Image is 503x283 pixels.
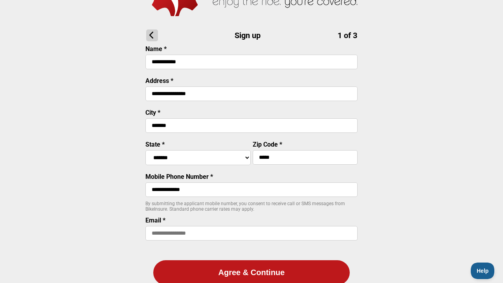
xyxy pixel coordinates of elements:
[145,109,160,116] label: City *
[145,77,173,85] label: Address *
[146,29,357,41] h1: Sign up
[145,217,165,224] label: Email *
[145,141,165,148] label: State *
[145,201,358,212] p: By submitting the applicant mobile number, you consent to receive call or SMS messages from BikeI...
[253,141,282,148] label: Zip Code *
[471,263,495,279] iframe: Toggle Customer Support
[145,173,213,180] label: Mobile Phone Number *
[338,31,357,40] span: 1 of 3
[145,45,167,53] label: Name *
